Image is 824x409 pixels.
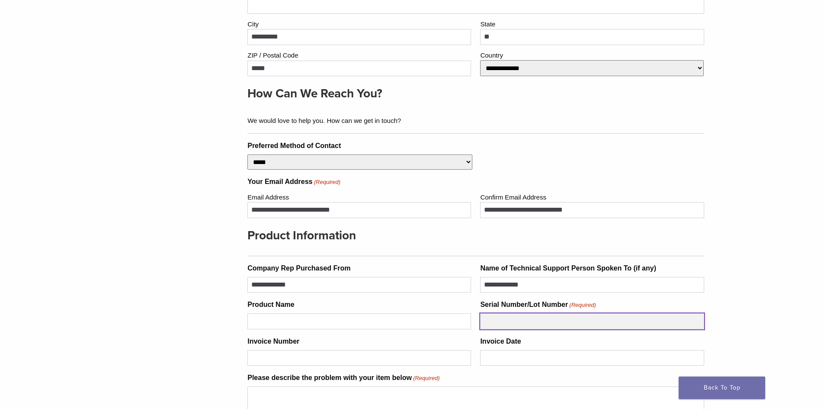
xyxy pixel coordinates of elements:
[247,336,299,347] label: Invoice Number
[480,300,596,310] label: Serial Number/Lot Number
[247,48,471,61] label: ZIP / Postal Code
[413,374,440,383] span: (Required)
[480,17,704,29] label: State
[313,178,340,187] span: (Required)
[247,83,697,104] h3: How Can We Reach You?
[480,48,704,61] label: Country
[247,190,471,203] label: Email Address
[247,177,704,187] legend: Your Email Address
[247,17,471,29] label: City
[247,263,350,274] label: Company Rep Purchased From
[247,141,341,151] label: Preferred Method of Contact
[679,377,765,399] a: Back To Top
[480,263,656,274] label: Name of Technical Support Person Spoken To (if any)
[247,225,697,246] h3: Product Information
[247,373,439,383] label: Please describe the problem with your item below
[480,336,521,347] label: Invoice Date
[569,301,596,309] span: (Required)
[247,110,697,126] div: We would love to help you. How can we get in touch?
[247,300,294,310] label: Product Name
[480,190,704,203] label: Confirm Email Address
